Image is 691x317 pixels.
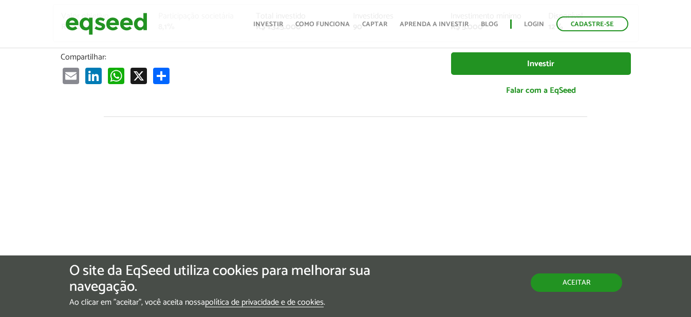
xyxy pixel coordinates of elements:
a: Email [61,67,81,84]
a: WhatsApp [106,67,126,84]
p: Ao clicar em "aceitar", você aceita nossa . [69,298,401,307]
a: Compartilhar [151,67,172,84]
h5: O site da EqSeed utiliza cookies para melhorar sua navegação. [69,263,401,295]
a: X [128,67,149,84]
button: Aceitar [531,273,622,292]
a: Captar [362,21,387,28]
a: Aprenda a investir [400,21,469,28]
a: LinkedIn [83,67,104,84]
a: Cadastre-se [556,16,628,31]
a: Falar com a EqSeed [451,80,631,101]
p: Compartilhar: [61,52,436,62]
a: política de privacidade e de cookies [205,299,324,307]
a: Investir [451,52,631,75]
a: Login [524,21,544,28]
a: Investir [253,21,283,28]
img: EqSeed [65,10,147,37]
a: Como funciona [295,21,350,28]
a: Blog [481,21,498,28]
